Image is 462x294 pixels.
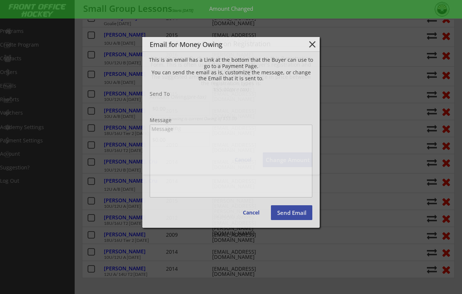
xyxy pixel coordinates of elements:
div: Amount showing is current Owing of $55.00 [150,116,312,122]
button: Change Amount [263,152,312,167]
div: Taxes Owing [150,126,312,131]
button: close [307,39,318,50]
em: (pre-tax) [187,93,206,100]
em: (pre tax) [230,86,249,93]
button: Cancel [227,152,259,167]
div: Amount Owing [150,94,312,99]
div: You can manually change the amount owing on this Registration Form. This is often used if you cha... [147,55,315,93]
div: Change Amount Owing on Registration [150,40,295,47]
